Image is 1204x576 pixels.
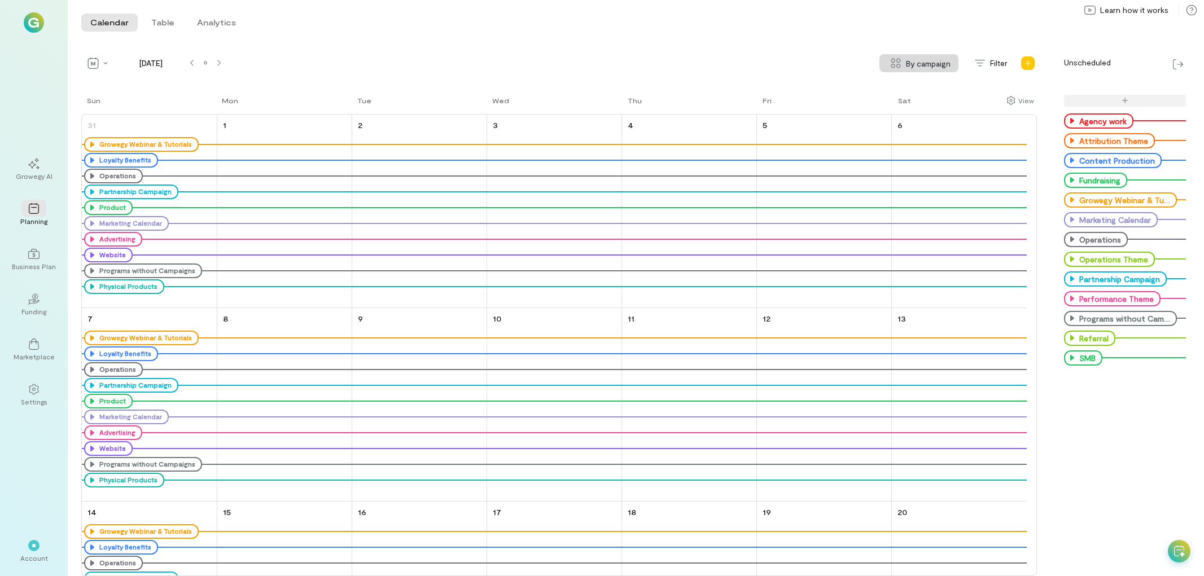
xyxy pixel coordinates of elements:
[97,203,126,212] div: Product
[1076,294,1154,304] div: Performance Theme
[97,140,192,149] div: Growegy Webinar & Tutorials
[1004,93,1037,108] div: Show columns
[12,262,56,271] div: Business Plan
[216,95,240,114] a: Monday
[895,117,905,133] a: September 6, 2025
[1018,95,1034,105] div: View
[82,115,217,308] td: August 31, 2025
[1100,5,1168,16] span: Learn how it works
[1064,153,1162,168] div: Content Production
[1064,271,1167,287] div: Partnership Campaign
[760,310,773,327] a: September 12, 2025
[1037,54,1111,72] div: Unscheduled
[20,553,48,562] div: Account
[14,149,54,190] a: Growegy AI
[757,95,774,114] a: Friday
[97,235,135,244] div: Advertising
[1076,254,1148,264] div: Operations Theme
[1076,175,1120,185] div: Fundraising
[97,527,192,536] div: Growegy Webinar & Tutorials
[84,540,158,555] div: Loyalty Benefits
[1064,133,1155,148] div: Attribution Theme
[97,543,151,552] div: Loyalty Benefits
[81,95,103,114] a: Sunday
[487,115,621,308] td: September 3, 2025
[97,156,151,165] div: Loyalty Benefits
[1076,274,1160,284] div: Partnership Campaign
[1076,235,1121,244] div: Operations
[492,96,509,105] div: Wed
[14,284,54,325] a: Funding
[491,310,504,327] a: September 10, 2025
[188,14,245,32] button: Analytics
[1076,215,1151,225] div: Marketing Calendar
[357,96,371,105] div: Tue
[622,308,757,502] td: September 11, 2025
[84,425,142,440] div: Advertising
[625,310,637,327] a: September 11, 2025
[84,457,202,472] div: Programs without Campaigns
[97,365,136,374] div: Operations
[14,239,54,280] a: Business Plan
[222,96,238,105] div: Mon
[1076,353,1096,363] div: SMB
[84,216,169,231] div: Marketing Calendar
[1064,212,1158,227] div: Marketing Calendar
[763,96,772,105] div: Fri
[1064,232,1128,247] div: Operations
[97,559,136,568] div: Operations
[97,444,126,453] div: Website
[757,308,892,502] td: September 12, 2025
[1076,314,1170,323] div: Programs without Campaigns
[84,184,178,199] div: Partnership Campaign
[84,556,143,570] div: Operations
[97,412,162,421] div: Marketing Calendar
[97,428,135,437] div: Advertising
[1076,195,1170,205] div: Growegy Webinar & Tutorials
[97,476,157,485] div: Physical Products
[352,308,487,502] td: September 9, 2025
[84,248,133,262] div: Website
[116,58,185,69] span: [DATE]
[356,117,365,133] a: September 2, 2025
[14,329,54,370] a: Marketplace
[895,310,908,327] a: September 13, 2025
[1064,311,1177,326] div: Programs without Campaigns
[84,279,164,294] div: Physical Products
[97,333,192,342] div: Growegy Webinar & Tutorials
[84,153,158,168] div: Loyalty Benefits
[97,397,126,406] div: Product
[1076,156,1155,165] div: Content Production
[97,381,172,390] div: Partnership Campaign
[1064,291,1161,306] div: Performance Theme
[491,117,500,133] a: September 3, 2025
[487,308,621,502] td: September 10, 2025
[14,352,55,361] div: Marketplace
[628,96,642,105] div: Thu
[142,14,183,32] button: Table
[84,362,143,377] div: Operations
[898,96,911,105] div: Sat
[491,504,504,520] a: September 17, 2025
[97,349,151,358] div: Loyalty Benefits
[625,117,636,133] a: September 4, 2025
[352,115,487,308] td: September 2, 2025
[352,95,374,114] a: Tuesday
[84,169,143,183] div: Operations
[1064,252,1155,267] div: Operations Theme
[85,504,99,520] a: September 14, 2025
[97,460,195,469] div: Programs without Campaigns
[1076,333,1109,343] div: Referral
[21,307,46,316] div: Funding
[84,410,169,424] div: Marketing Calendar
[84,232,142,247] div: Advertising
[892,95,913,114] a: Saturday
[221,504,233,520] a: September 15, 2025
[1064,192,1177,208] div: Growegy Webinar & Tutorials
[625,504,638,520] a: September 18, 2025
[85,310,95,327] a: September 7, 2025
[84,263,202,278] div: Programs without Campaigns
[84,441,133,456] div: Website
[14,375,54,415] a: Settings
[622,95,644,114] a: Thursday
